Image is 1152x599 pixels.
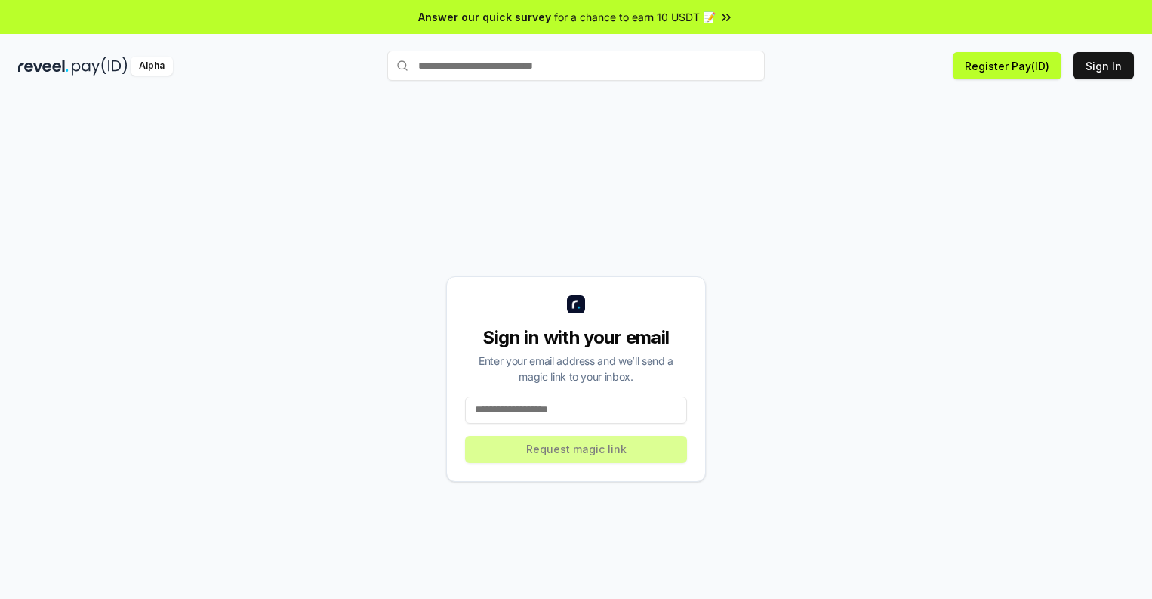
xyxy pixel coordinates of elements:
img: logo_small [567,295,585,313]
div: Alpha [131,57,173,76]
button: Sign In [1073,52,1134,79]
button: Register Pay(ID) [953,52,1061,79]
div: Enter your email address and we’ll send a magic link to your inbox. [465,353,687,384]
div: Sign in with your email [465,326,687,350]
span: for a chance to earn 10 USDT 📝 [554,9,716,25]
img: reveel_dark [18,57,69,76]
span: Answer our quick survey [418,9,551,25]
img: pay_id [72,57,128,76]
